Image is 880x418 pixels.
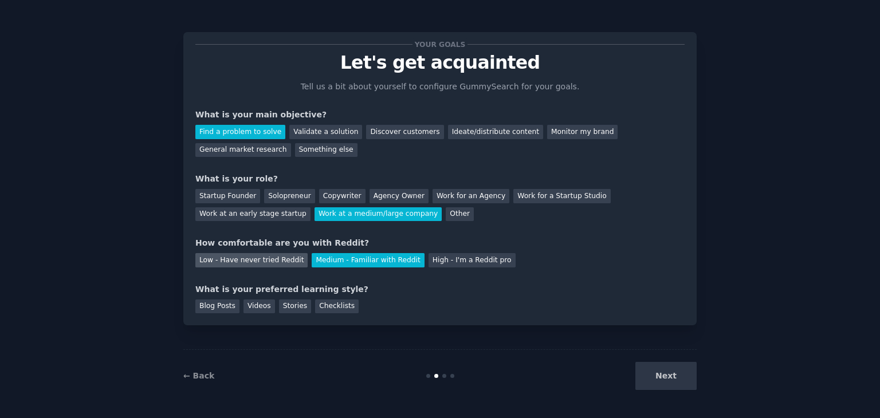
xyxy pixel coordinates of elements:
[195,143,291,157] div: General market research
[195,299,239,314] div: Blog Posts
[433,189,509,203] div: Work for an Agency
[412,38,467,50] span: Your goals
[289,125,362,139] div: Validate a solution
[446,207,474,222] div: Other
[429,253,516,267] div: High - I'm a Reddit pro
[195,237,685,249] div: How comfortable are you with Reddit?
[295,143,357,157] div: Something else
[547,125,618,139] div: Monitor my brand
[183,371,214,380] a: ← Back
[370,189,429,203] div: Agency Owner
[195,173,685,185] div: What is your role?
[195,189,260,203] div: Startup Founder
[195,109,685,121] div: What is your main objective?
[448,125,543,139] div: Ideate/distribute content
[319,189,366,203] div: Copywriter
[195,125,285,139] div: Find a problem to solve
[195,253,308,267] div: Low - Have never tried Reddit
[195,207,311,222] div: Work at an early stage startup
[296,81,584,93] p: Tell us a bit about yourself to configure GummySearch for your goals.
[312,253,424,267] div: Medium - Familiar with Reddit
[315,299,359,314] div: Checklists
[195,283,685,295] div: What is your preferred learning style?
[195,53,685,73] p: Let's get acquainted
[243,299,275,314] div: Videos
[279,299,311,314] div: Stories
[513,189,610,203] div: Work for a Startup Studio
[366,125,443,139] div: Discover customers
[264,189,315,203] div: Solopreneur
[315,207,442,222] div: Work at a medium/large company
